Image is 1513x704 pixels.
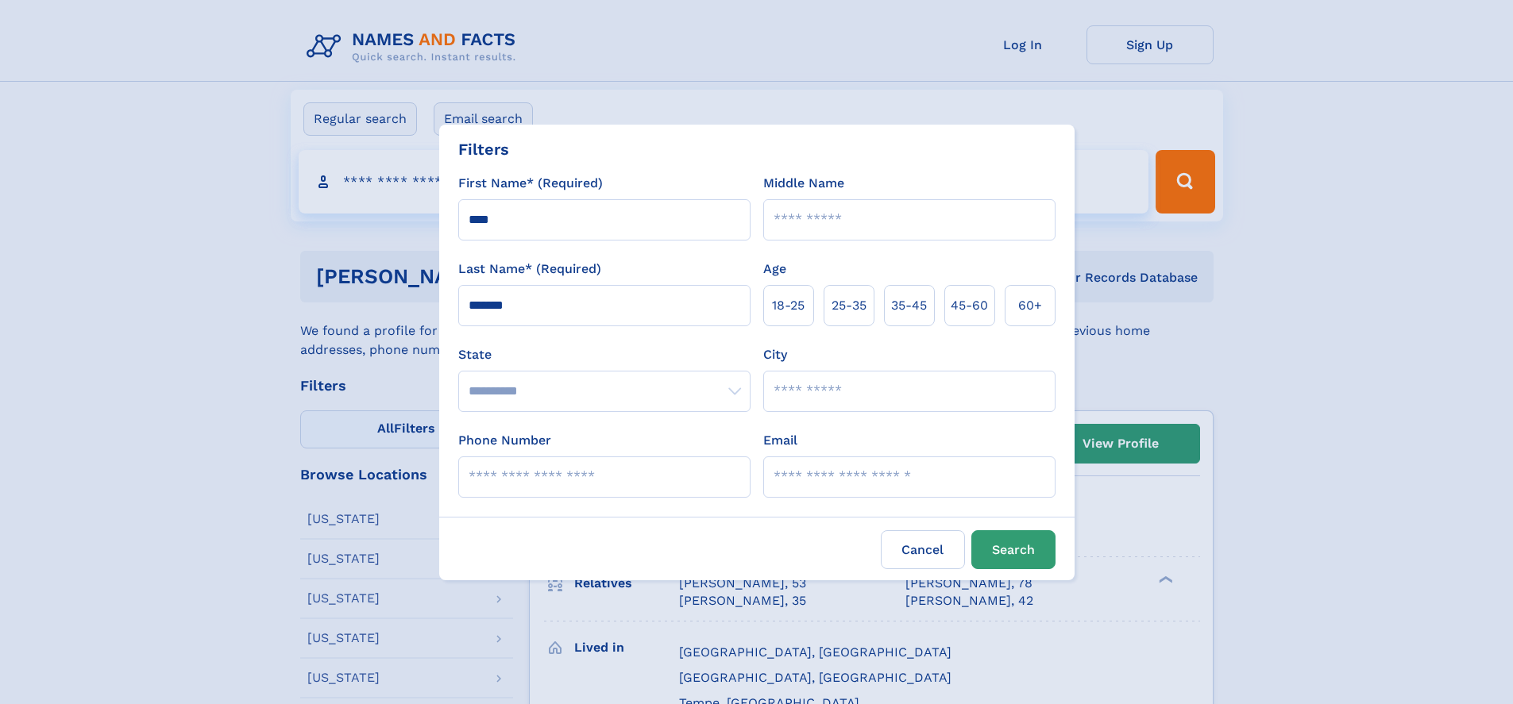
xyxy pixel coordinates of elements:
[763,431,797,450] label: Email
[763,345,787,364] label: City
[881,530,965,569] label: Cancel
[971,530,1056,569] button: Search
[763,260,786,279] label: Age
[832,296,867,315] span: 25‑35
[458,137,509,161] div: Filters
[772,296,805,315] span: 18‑25
[763,174,844,193] label: Middle Name
[891,296,927,315] span: 35‑45
[458,260,601,279] label: Last Name* (Required)
[458,174,603,193] label: First Name* (Required)
[1018,296,1042,315] span: 60+
[458,431,551,450] label: Phone Number
[951,296,988,315] span: 45‑60
[458,345,751,364] label: State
